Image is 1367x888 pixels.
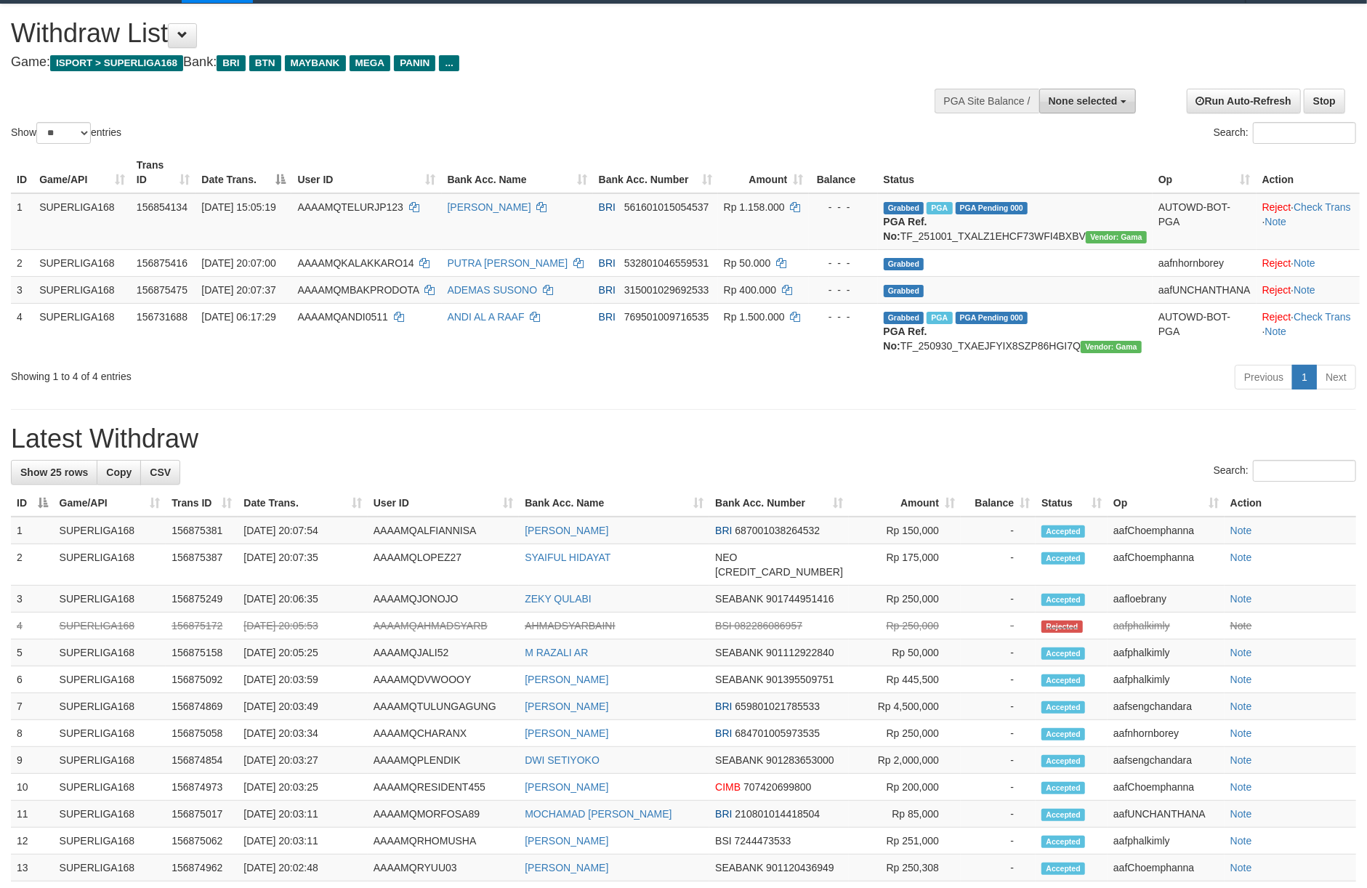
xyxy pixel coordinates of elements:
span: Marked by aafsengchandara [927,202,952,214]
td: 6 [11,666,54,693]
td: 10 [11,774,54,801]
span: Copy 769501009716535 to clipboard [624,311,709,323]
span: BSI [715,620,732,631]
span: Grabbed [884,312,924,324]
span: PGA Pending [956,202,1028,214]
td: 13 [11,855,54,881]
td: [DATE] 20:03:49 [238,693,367,720]
span: Copy 901112922840 to clipboard [766,647,834,658]
a: Note [1230,620,1252,631]
span: Vendor URL: https://trx31.1velocity.biz [1086,231,1147,243]
td: AUTOWD-BOT-PGA [1153,193,1257,250]
td: [DATE] 20:07:35 [238,544,367,586]
span: Copy 901395509751 to clipboard [766,674,834,685]
td: Rp 250,308 [849,855,961,881]
td: aafphalkimly [1108,639,1225,666]
td: aafnhornborey [1153,249,1257,276]
td: [DATE] 20:03:34 [238,720,367,747]
b: PGA Ref. No: [884,326,927,352]
span: AAAAMQMBAKPRODOTA [297,284,419,296]
td: [DATE] 20:03:25 [238,774,367,801]
span: Rp 1.500.000 [724,311,785,323]
span: BRI [715,525,732,536]
a: [PERSON_NAME] [525,835,608,847]
td: [DATE] 20:05:53 [238,613,367,639]
span: Accepted [1041,552,1085,565]
td: SUPERLIGA168 [54,720,166,747]
td: AAAAMQJALI52 [368,639,519,666]
td: AAAAMQPLENDIK [368,747,519,774]
a: Note [1230,727,1252,739]
span: Rejected [1041,621,1082,633]
span: Copy 901283653000 to clipboard [766,754,834,766]
span: Copy 561601015054537 to clipboard [624,201,709,213]
td: - [961,586,1036,613]
span: Accepted [1041,836,1085,848]
span: Marked by aafromsomean [927,312,952,324]
a: Note [1230,701,1252,712]
th: User ID: activate to sort column ascending [291,152,441,193]
span: CIMB [715,781,741,793]
a: Reject [1262,257,1291,269]
td: Rp 250,000 [849,720,961,747]
th: Amount: activate to sort column ascending [718,152,810,193]
a: Run Auto-Refresh [1187,89,1301,113]
th: Balance [809,152,877,193]
td: · · [1257,193,1360,250]
td: - [961,828,1036,855]
a: [PERSON_NAME] [525,674,608,685]
span: 156875475 [137,284,187,296]
td: TF_251001_TXALZ1EHCF73WFI4BXBV [878,193,1153,250]
a: ANDI AL A RAAF [448,311,525,323]
td: 3 [11,586,54,613]
button: None selected [1039,89,1136,113]
td: aafphalkimly [1108,613,1225,639]
span: 156731688 [137,311,187,323]
a: 1 [1292,365,1317,389]
th: Date Trans.: activate to sort column ascending [238,490,367,517]
span: Accepted [1041,525,1085,538]
a: Next [1316,365,1356,389]
td: - [961,747,1036,774]
th: Status [878,152,1153,193]
td: Rp 200,000 [849,774,961,801]
span: Copy 687001038264532 to clipboard [735,525,820,536]
div: PGA Site Balance / [935,89,1039,113]
td: [DATE] 20:02:48 [238,855,367,881]
input: Search: [1253,460,1356,482]
span: Accepted [1041,674,1085,687]
span: BRI [715,701,732,712]
span: ISPORT > SUPERLIGA168 [50,55,183,71]
a: Show 25 rows [11,460,97,485]
span: Show 25 rows [20,467,88,478]
td: 156874854 [166,747,238,774]
td: 2 [11,544,54,586]
th: Op: activate to sort column ascending [1108,490,1225,517]
a: [PERSON_NAME] [525,701,608,712]
span: SEABANK [715,754,763,766]
td: SUPERLIGA168 [54,586,166,613]
td: 156875249 [166,586,238,613]
td: - [961,774,1036,801]
td: - [961,613,1036,639]
span: Accepted [1041,728,1085,740]
a: Note [1230,593,1252,605]
td: 156875017 [166,801,238,828]
td: 156875172 [166,613,238,639]
td: SUPERLIGA168 [54,801,166,828]
td: Rp 250,000 [849,613,961,639]
span: Accepted [1041,701,1085,714]
td: 156875158 [166,639,238,666]
a: [PERSON_NAME] [525,727,608,739]
span: Copy [106,467,132,478]
td: TF_250930_TXAEJFYIX8SZP86HGI7Q [878,303,1153,359]
a: Note [1230,754,1252,766]
td: aafsengchandara [1108,747,1225,774]
a: ZEKY QULABI [525,593,592,605]
a: CSV [140,460,180,485]
span: BRI [599,257,616,269]
th: Bank Acc. Name: activate to sort column ascending [442,152,593,193]
td: [DATE] 20:07:54 [238,517,367,544]
span: BTN [249,55,281,71]
div: - - - [815,283,871,297]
